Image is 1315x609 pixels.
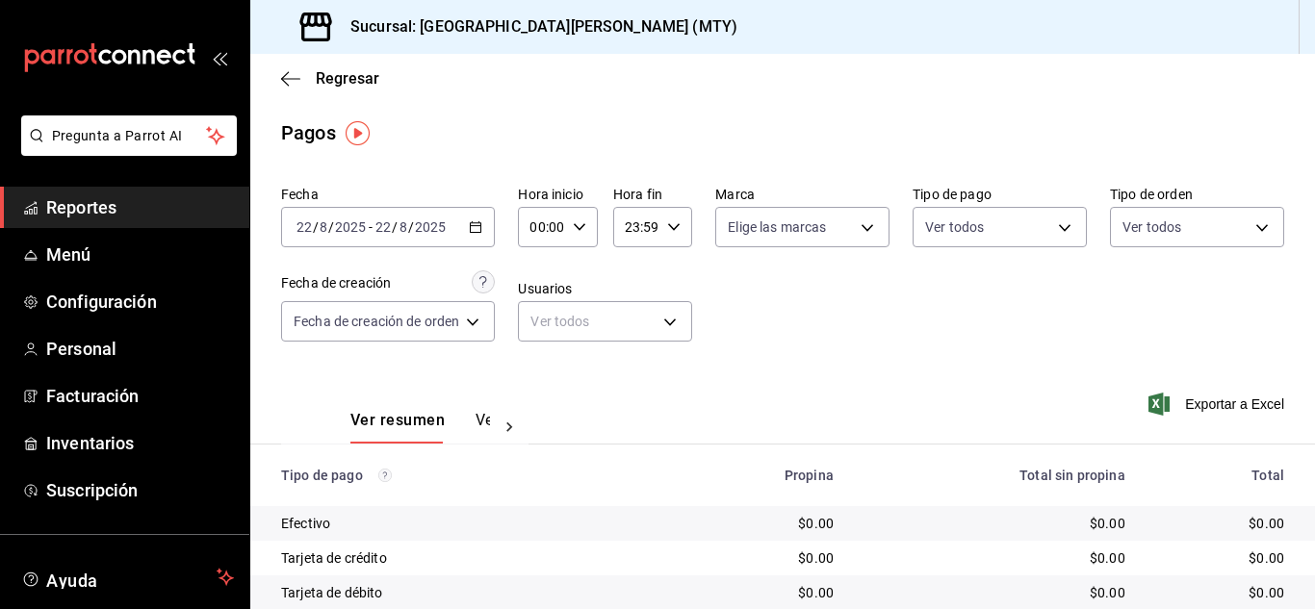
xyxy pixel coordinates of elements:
[281,69,379,88] button: Regresar
[346,121,370,145] img: Tooltip marker
[1152,393,1284,416] button: Exportar a Excel
[281,468,662,483] div: Tipo de pago
[1110,188,1284,201] label: Tipo de orden
[21,115,237,156] button: Pregunta a Parrot AI
[414,219,447,235] input: ----
[913,188,1087,201] label: Tipo de pago
[46,477,234,503] span: Suscripción
[52,126,207,146] span: Pregunta a Parrot AI
[212,50,227,65] button: open_drawer_menu
[46,194,234,220] span: Reportes
[350,411,490,444] div: navigation tabs
[46,566,209,589] span: Ayuda
[693,468,834,483] div: Propina
[693,583,834,602] div: $0.00
[1156,583,1284,602] div: $0.00
[693,548,834,568] div: $0.00
[294,312,459,331] span: Fecha de creación de orden
[13,140,237,160] a: Pregunta a Parrot AI
[46,241,234,267] span: Menú
[1156,548,1284,568] div: $0.00
[335,15,737,38] h3: Sucursal: [GEOGRAPHIC_DATA][PERSON_NAME] (MTY)
[693,514,834,533] div: $0.00
[378,469,392,482] svg: Los pagos realizados con Pay y otras terminales son montos brutos.
[46,336,234,362] span: Personal
[613,188,692,201] label: Hora fin
[313,219,319,235] span: /
[350,411,445,444] button: Ver resumen
[392,219,398,235] span: /
[925,217,984,237] span: Ver todos
[1156,514,1284,533] div: $0.00
[374,219,392,235] input: --
[408,219,414,235] span: /
[281,118,336,147] div: Pagos
[46,383,234,409] span: Facturación
[281,583,662,602] div: Tarjeta de débito
[281,188,495,201] label: Fecha
[316,69,379,88] span: Regresar
[518,301,692,342] div: Ver todos
[715,188,890,201] label: Marca
[399,219,408,235] input: --
[864,514,1125,533] div: $0.00
[864,548,1125,568] div: $0.00
[281,548,662,568] div: Tarjeta de crédito
[728,217,826,237] span: Elige las marcas
[334,219,367,235] input: ----
[476,411,548,444] button: Ver pagos
[46,289,234,315] span: Configuración
[369,219,373,235] span: -
[864,468,1125,483] div: Total sin propina
[46,430,234,456] span: Inventarios
[296,219,313,235] input: --
[1122,217,1181,237] span: Ver todos
[281,514,662,533] div: Efectivo
[319,219,328,235] input: --
[518,188,597,201] label: Hora inicio
[864,583,1125,602] div: $0.00
[328,219,334,235] span: /
[518,282,692,295] label: Usuarios
[281,273,391,293] div: Fecha de creación
[1156,468,1284,483] div: Total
